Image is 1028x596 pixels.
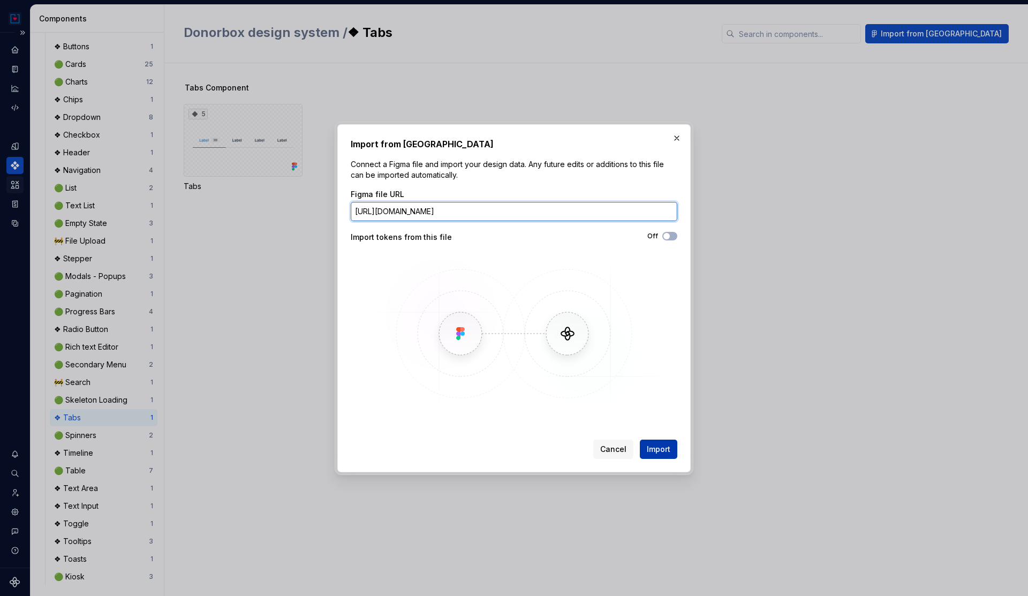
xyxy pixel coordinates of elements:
[351,202,677,221] input: https://figma.com/file/...
[647,444,670,455] span: Import
[647,232,658,240] label: Off
[351,159,677,180] p: Connect a Figma file and import your design data. Any future edits or additions to this file can ...
[600,444,626,455] span: Cancel
[351,232,514,243] div: Import tokens from this file
[640,440,677,459] button: Import
[351,138,677,150] h2: Import from [GEOGRAPHIC_DATA]
[351,189,404,200] label: Figma file URL
[593,440,633,459] button: Cancel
